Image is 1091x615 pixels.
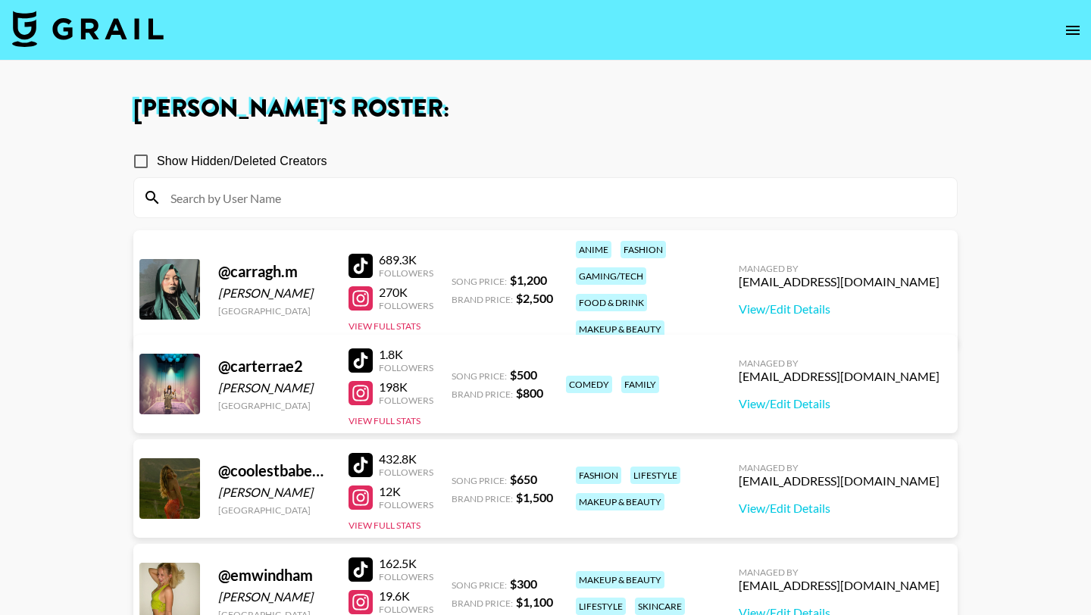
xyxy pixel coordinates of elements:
div: Followers [379,571,433,582]
span: Brand Price: [452,493,513,504]
div: Managed By [739,357,939,369]
div: @ emwindham [218,566,330,585]
div: Followers [379,604,433,615]
div: [PERSON_NAME] [218,286,330,301]
strong: $ 1,200 [510,273,547,287]
div: 270K [379,285,433,300]
div: 198K [379,379,433,395]
div: fashion [621,241,666,258]
div: [GEOGRAPHIC_DATA] [218,305,330,317]
div: food & drink [576,294,647,311]
a: View/Edit Details [739,501,939,516]
div: @ carragh.m [218,262,330,281]
h1: [PERSON_NAME] 's Roster: [133,97,958,121]
span: Brand Price: [452,294,513,305]
div: 19.6K [379,588,433,604]
div: @ carterrae2 [218,357,330,376]
div: anime [576,241,611,258]
input: Search by User Name [161,186,948,210]
div: 12K [379,484,433,499]
button: View Full Stats [349,415,420,426]
div: makeup & beauty [576,571,664,588]
div: gaming/tech [576,267,646,285]
div: [GEOGRAPHIC_DATA] [218,400,330,411]
div: Managed By [739,462,939,473]
strong: $ 1,100 [516,595,553,609]
div: makeup & beauty [576,320,664,338]
div: 689.3K [379,252,433,267]
strong: $ 500 [510,367,537,382]
a: View/Edit Details [739,301,939,317]
div: lifestyle [630,467,680,484]
span: Song Price: [452,276,507,287]
a: View/Edit Details [739,396,939,411]
div: [PERSON_NAME] [218,589,330,604]
span: Song Price: [452,475,507,486]
div: Followers [379,362,433,373]
div: makeup & beauty [576,493,664,510]
div: [PERSON_NAME] [218,485,330,500]
div: [EMAIL_ADDRESS][DOMAIN_NAME] [739,369,939,384]
div: 1.8K [379,347,433,362]
div: [EMAIL_ADDRESS][DOMAIN_NAME] [739,274,939,289]
span: Song Price: [452,370,507,382]
div: fashion [576,467,621,484]
div: family [621,376,659,393]
div: lifestyle [576,598,626,615]
div: Managed By [739,567,939,578]
span: Brand Price: [452,598,513,609]
button: View Full Stats [349,320,420,332]
span: Brand Price: [452,389,513,400]
strong: $ 1,500 [516,490,553,504]
div: 432.8K [379,451,433,467]
div: Followers [379,267,433,279]
img: Grail Talent [12,11,164,47]
div: [PERSON_NAME] [218,380,330,395]
div: [EMAIL_ADDRESS][DOMAIN_NAME] [739,473,939,489]
div: [GEOGRAPHIC_DATA] [218,504,330,516]
button: View Full Stats [349,520,420,531]
strong: $ 800 [516,386,543,400]
strong: $ 2,500 [516,291,553,305]
strong: $ 300 [510,576,537,591]
span: Show Hidden/Deleted Creators [157,152,327,170]
div: Followers [379,499,433,510]
div: comedy [566,376,612,393]
div: [EMAIL_ADDRESS][DOMAIN_NAME] [739,578,939,593]
div: skincare [635,598,685,615]
strong: $ 650 [510,472,537,486]
div: Followers [379,467,433,478]
div: 162.5K [379,556,433,571]
div: Followers [379,395,433,406]
div: Followers [379,300,433,311]
button: open drawer [1058,15,1088,45]
div: @ coolestbabeoutthere [218,461,330,480]
span: Song Price: [452,579,507,591]
div: Managed By [739,263,939,274]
